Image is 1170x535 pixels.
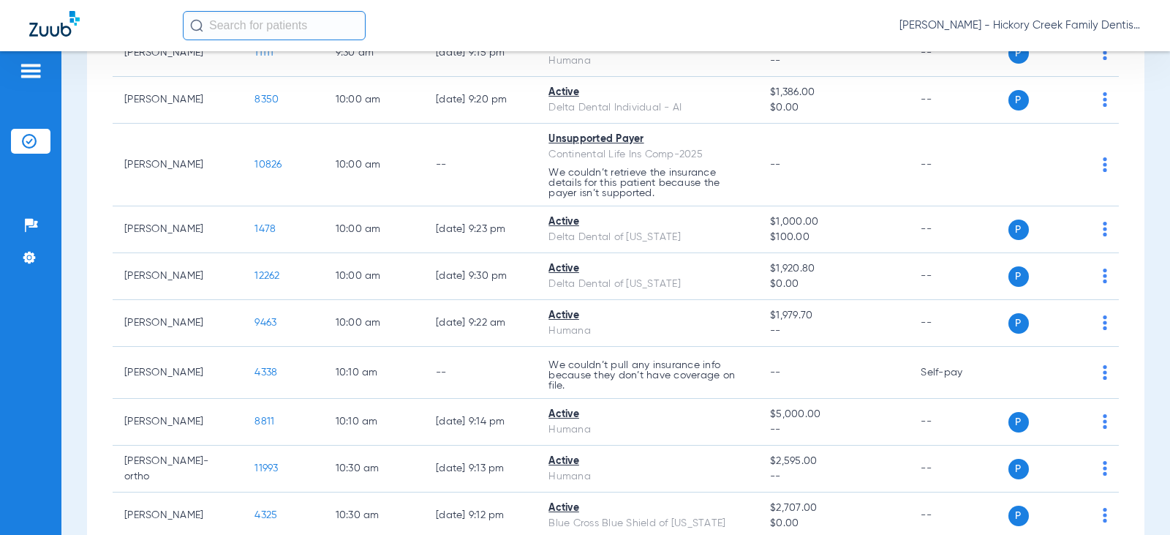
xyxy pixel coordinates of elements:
[324,300,425,347] td: 10:00 AM
[1103,222,1107,236] img: group-dot-blue.svg
[548,261,747,277] div: Active
[770,100,897,116] span: $0.00
[770,469,897,485] span: --
[909,399,1008,446] td: --
[1008,313,1029,334] span: P
[548,422,747,438] div: Humana
[770,53,897,69] span: --
[113,77,243,124] td: [PERSON_NAME]
[1008,412,1029,433] span: P
[113,399,243,446] td: [PERSON_NAME]
[424,300,537,347] td: [DATE] 9:22 AM
[770,501,897,516] span: $2,707.00
[113,446,243,493] td: [PERSON_NAME]-ortho
[324,206,425,253] td: 10:00 AM
[324,347,425,399] td: 10:10 AM
[254,367,277,378] span: 4338
[548,85,747,100] div: Active
[1103,315,1107,330] img: group-dot-blue.svg
[324,30,425,77] td: 9:30 AM
[548,214,747,230] div: Active
[424,399,537,446] td: [DATE] 9:14 PM
[770,516,897,531] span: $0.00
[548,323,747,339] div: Humana
[770,367,781,378] span: --
[254,48,273,58] span: 11111
[1103,365,1107,380] img: group-dot-blue.svg
[324,253,425,300] td: 10:00 AM
[113,253,243,300] td: [PERSON_NAME]
[770,407,897,422] span: $5,000.00
[29,11,80,37] img: Zuub Logo
[770,214,897,230] span: $1,000.00
[254,160,282,170] span: 10826
[770,277,897,292] span: $0.00
[548,501,747,516] div: Active
[324,399,425,446] td: 10:10 AM
[548,230,747,245] div: Delta Dental of [US_STATE]
[1008,43,1029,64] span: P
[548,168,747,198] p: We couldn’t retrieve the insurance details for this patient because the payer isn’t supported.
[909,300,1008,347] td: --
[1103,414,1107,429] img: group-dot-blue.svg
[19,62,42,80] img: hamburger-icon
[548,308,747,323] div: Active
[1103,508,1107,523] img: group-dot-blue.svg
[254,94,279,105] span: 8350
[909,347,1008,399] td: Self-pay
[254,416,274,427] span: 8811
[183,11,366,40] input: Search for patients
[770,323,897,339] span: --
[1103,157,1107,172] img: group-dot-blue.svg
[254,224,276,234] span: 1478
[1103,269,1107,283] img: group-dot-blue.svg
[1008,220,1029,240] span: P
[770,422,897,438] span: --
[324,124,425,206] td: 10:00 AM
[548,469,747,485] div: Humana
[254,510,277,520] span: 4325
[909,253,1008,300] td: --
[899,18,1141,33] span: [PERSON_NAME] - Hickory Creek Family Dentistry
[324,77,425,124] td: 10:00 AM
[1008,90,1029,111] span: P
[909,30,1008,77] td: --
[770,230,897,245] span: $100.00
[113,30,243,77] td: [PERSON_NAME]
[770,454,897,469] span: $2,595.00
[424,206,537,253] td: [DATE] 9:23 PM
[548,147,747,162] div: Continental Life Ins Comp-2025
[424,124,537,206] td: --
[424,30,537,77] td: [DATE] 9:15 PM
[113,347,243,399] td: [PERSON_NAME]
[113,300,243,347] td: [PERSON_NAME]
[254,463,278,474] span: 11993
[424,446,537,493] td: [DATE] 9:13 PM
[113,206,243,253] td: [PERSON_NAME]
[909,206,1008,253] td: --
[909,446,1008,493] td: --
[1008,506,1029,526] span: P
[324,446,425,493] td: 10:30 AM
[770,261,897,277] span: $1,920.80
[424,77,537,124] td: [DATE] 9:20 PM
[424,253,537,300] td: [DATE] 9:30 PM
[548,407,747,422] div: Active
[424,347,537,399] td: --
[548,360,747,391] p: We couldn’t pull any insurance info because they don’t have coverage on file.
[113,124,243,206] td: [PERSON_NAME]
[909,77,1008,124] td: --
[254,318,276,328] span: 9463
[770,85,897,100] span: $1,386.00
[548,454,747,469] div: Active
[548,277,747,292] div: Delta Dental of [US_STATE]
[1103,461,1107,476] img: group-dot-blue.svg
[770,308,897,323] span: $1,979.70
[1103,92,1107,107] img: group-dot-blue.svg
[1103,45,1107,60] img: group-dot-blue.svg
[1008,266,1029,287] span: P
[770,160,781,170] span: --
[548,53,747,69] div: Humana
[254,271,279,281] span: 12262
[190,19,203,32] img: Search Icon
